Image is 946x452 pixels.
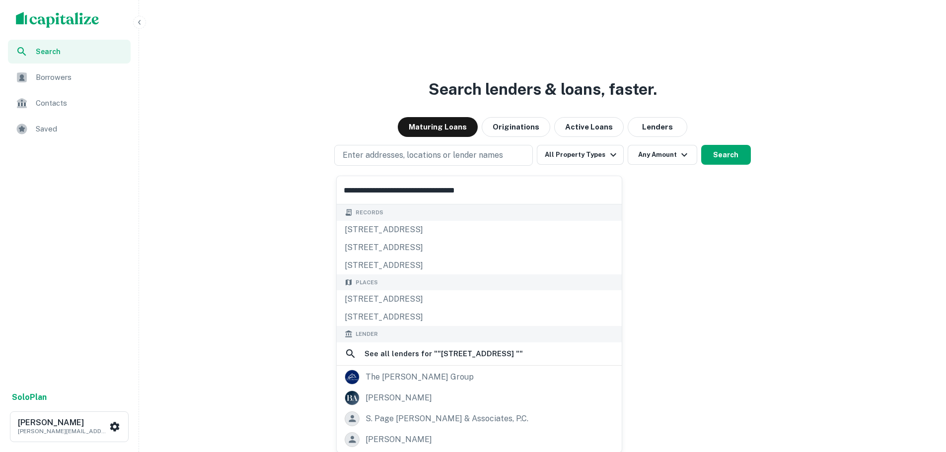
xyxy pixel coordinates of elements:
[365,390,432,405] div: [PERSON_NAME]
[337,308,622,326] div: [STREET_ADDRESS]
[365,432,432,447] div: [PERSON_NAME]
[365,370,474,385] div: the [PERSON_NAME] group
[701,145,751,165] button: Search
[12,391,47,403] a: SoloPlan
[36,46,125,57] span: Search
[8,117,131,141] a: Saved
[345,370,359,384] img: picture
[365,411,528,426] div: s. page [PERSON_NAME] & associates, p.c.
[8,65,131,89] a: Borrowers
[356,208,383,217] span: Records
[16,12,99,28] img: capitalize-logo.png
[334,145,533,166] button: Enter addresses, locations or lender names
[398,117,478,137] button: Maturing Loans
[337,408,622,429] a: s. page [PERSON_NAME] & associates, p.c.
[343,149,503,161] p: Enter addresses, locations or lender names
[345,391,359,405] img: picture
[337,429,622,450] a: [PERSON_NAME]
[36,123,125,135] span: Saved
[482,117,550,137] button: Originations
[356,278,378,287] span: Places
[537,145,623,165] button: All Property Types
[554,117,624,137] button: Active Loans
[356,330,378,338] span: Lender
[337,257,622,274] div: [STREET_ADDRESS]
[364,348,523,360] h6: See all lenders for " "[STREET_ADDRESS] " "
[896,373,946,420] iframe: Chat Widget
[8,40,131,64] a: Search
[12,392,47,402] strong: Solo Plan
[36,71,125,83] span: Borrowers
[337,221,622,239] div: [STREET_ADDRESS]
[8,91,131,115] a: Contacts
[337,367,622,387] a: the [PERSON_NAME] group
[429,77,657,101] h3: Search lenders & loans, faster.
[18,427,107,436] p: [PERSON_NAME][EMAIL_ADDRESS][DOMAIN_NAME]
[628,117,687,137] button: Lenders
[337,387,622,408] a: [PERSON_NAME]
[628,145,697,165] button: Any Amount
[337,239,622,257] div: [STREET_ADDRESS]
[36,97,125,109] span: Contacts
[10,411,129,442] button: [PERSON_NAME][PERSON_NAME][EMAIL_ADDRESS][DOMAIN_NAME]
[337,290,622,308] div: [STREET_ADDRESS]
[18,419,107,427] h6: [PERSON_NAME]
